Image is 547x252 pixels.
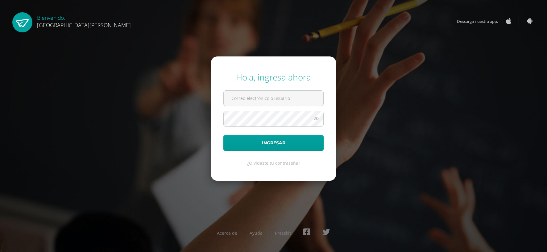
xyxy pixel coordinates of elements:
button: Ingresar [223,135,324,151]
a: Presskit [275,230,291,236]
div: Bienvenido, [37,12,131,29]
a: Acerca de [217,230,237,236]
input: Correo electrónico o usuario [224,91,323,106]
a: Ayuda [250,230,263,236]
span: Descarga nuestra app: [457,15,504,27]
span: [GEOGRAPHIC_DATA][PERSON_NAME] [37,21,131,29]
a: ¿Olvidaste tu contraseña? [247,160,300,166]
div: Hola, ingresa ahora [223,71,324,83]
